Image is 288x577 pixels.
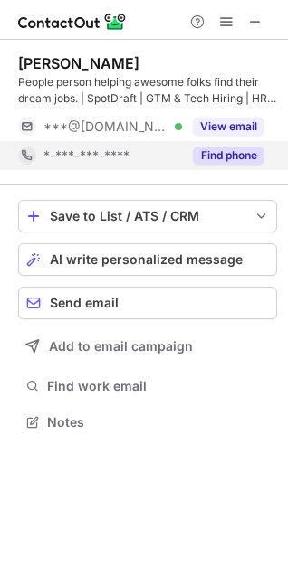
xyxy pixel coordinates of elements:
[18,330,277,363] button: Add to email campaign
[18,54,139,72] div: [PERSON_NAME]
[18,287,277,319] button: Send email
[49,339,193,354] span: Add to email campaign
[18,374,277,399] button: Find work email
[193,118,264,136] button: Reveal Button
[193,147,264,165] button: Reveal Button
[18,74,277,107] div: People person helping awesome folks find their dream jobs. | SpotDraft | GTM & Tech Hiring | HR G...
[50,252,243,267] span: AI write personalized message
[47,378,270,394] span: Find work email
[43,118,168,135] span: ***@[DOMAIN_NAME]
[18,410,277,435] button: Notes
[50,296,119,310] span: Send email
[18,11,127,33] img: ContactOut v5.3.10
[18,243,277,276] button: AI write personalized message
[18,200,277,232] button: save-profile-one-click
[50,209,245,223] div: Save to List / ATS / CRM
[47,414,270,430] span: Notes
